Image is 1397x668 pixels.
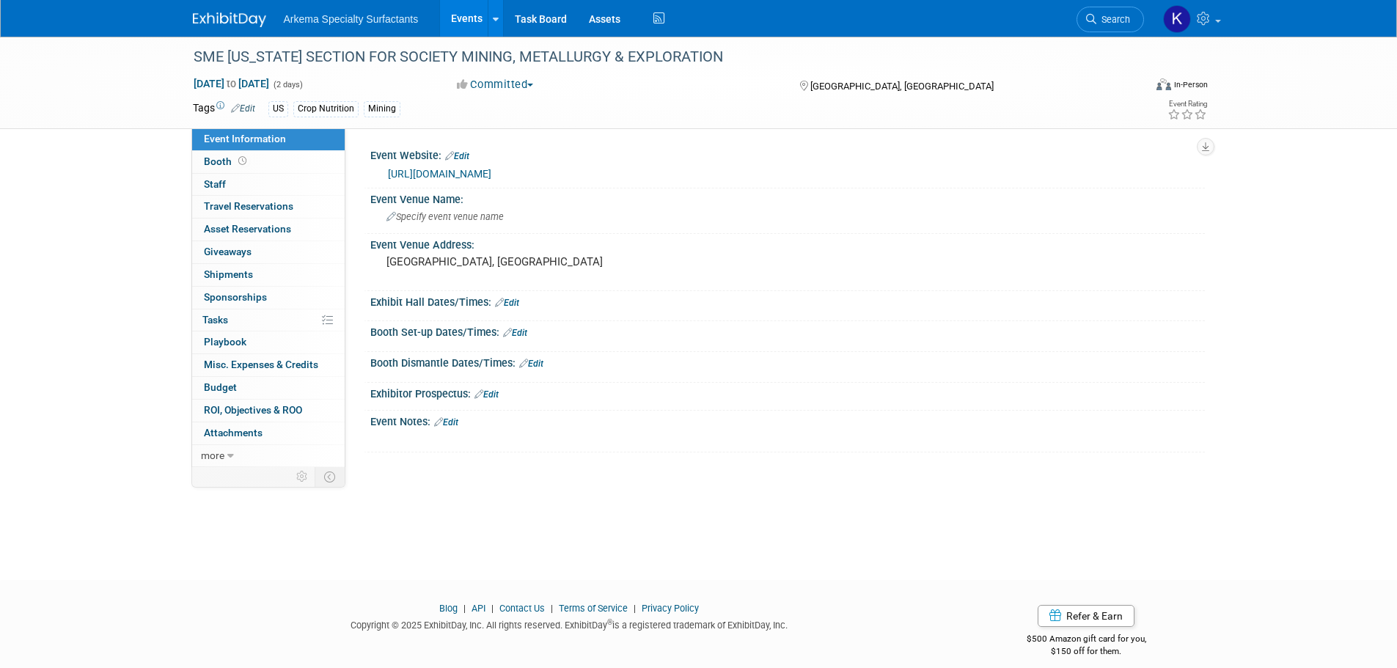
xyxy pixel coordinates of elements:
div: In-Person [1173,79,1208,90]
img: Format-Inperson.png [1156,78,1171,90]
a: Budget [192,377,345,399]
div: Event Format [1057,76,1209,98]
div: Event Venue Name: [370,188,1205,207]
span: Travel Reservations [204,200,293,212]
sup: ® [607,618,612,626]
span: Attachments [204,427,263,438]
a: Edit [519,359,543,369]
a: Misc. Expenses & Credits [192,354,345,376]
div: SME [US_STATE] SECTION FOR SOCIETY MINING, METALLURGY & EXPLORATION [188,44,1122,70]
a: Asset Reservations [192,219,345,241]
span: Misc. Expenses & Credits [204,359,318,370]
a: Staff [192,174,345,196]
a: Blog [439,603,458,614]
span: Booth not reserved yet [235,155,249,166]
span: [DATE] [DATE] [193,77,270,90]
span: Search [1096,14,1130,25]
div: Event Notes: [370,411,1205,430]
a: Edit [474,389,499,400]
a: Shipments [192,264,345,286]
a: Edit [445,151,469,161]
div: US [268,101,288,117]
a: Refer & Earn [1038,605,1134,627]
span: | [488,603,497,614]
img: Kayla Parker [1163,5,1191,33]
span: Shipments [204,268,253,280]
a: Booth [192,151,345,173]
div: Mining [364,101,400,117]
span: Tasks [202,314,228,326]
a: Edit [434,417,458,427]
span: Giveaways [204,246,252,257]
span: | [460,603,469,614]
span: ROI, Objectives & ROO [204,404,302,416]
a: Playbook [192,331,345,353]
div: Exhibitor Prospectus: [370,383,1205,402]
span: Booth [204,155,249,167]
a: Sponsorships [192,287,345,309]
span: Playbook [204,336,246,348]
span: more [201,449,224,461]
div: Crop Nutrition [293,101,359,117]
span: Specify event venue name [386,211,504,222]
span: Event Information [204,133,286,144]
a: Giveaways [192,241,345,263]
td: Toggle Event Tabs [315,467,345,486]
span: | [547,603,557,614]
span: Arkema Specialty Surfactants [284,13,419,25]
button: Committed [452,77,539,92]
a: Edit [231,103,255,114]
div: Booth Set-up Dates/Times: [370,321,1205,340]
span: Staff [204,178,226,190]
div: Event Venue Address: [370,234,1205,252]
a: more [192,445,345,467]
span: Budget [204,381,237,393]
a: Search [1077,7,1144,32]
a: Edit [503,328,527,338]
span: | [630,603,639,614]
td: Personalize Event Tab Strip [290,467,315,486]
span: Asset Reservations [204,223,291,235]
a: Contact Us [499,603,545,614]
a: Privacy Policy [642,603,699,614]
div: $500 Amazon gift card for you, [968,623,1205,657]
div: Exhibit Hall Dates/Times: [370,291,1205,310]
pre: [GEOGRAPHIC_DATA], [GEOGRAPHIC_DATA] [386,255,702,268]
a: ROI, Objectives & ROO [192,400,345,422]
a: [URL][DOMAIN_NAME] [388,168,491,180]
span: [GEOGRAPHIC_DATA], [GEOGRAPHIC_DATA] [810,81,994,92]
img: ExhibitDay [193,12,266,27]
div: Booth Dismantle Dates/Times: [370,352,1205,371]
a: Attachments [192,422,345,444]
div: $150 off for them. [968,645,1205,658]
a: Travel Reservations [192,196,345,218]
span: Sponsorships [204,291,267,303]
div: Event Rating [1167,100,1207,108]
td: Tags [193,100,255,117]
a: Terms of Service [559,603,628,614]
div: Copyright © 2025 ExhibitDay, Inc. All rights reserved. ExhibitDay is a registered trademark of Ex... [193,615,947,632]
span: (2 days) [272,80,303,89]
a: API [472,603,485,614]
span: to [224,78,238,89]
div: Event Website: [370,144,1205,164]
a: Tasks [192,309,345,331]
a: Edit [495,298,519,308]
a: Event Information [192,128,345,150]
